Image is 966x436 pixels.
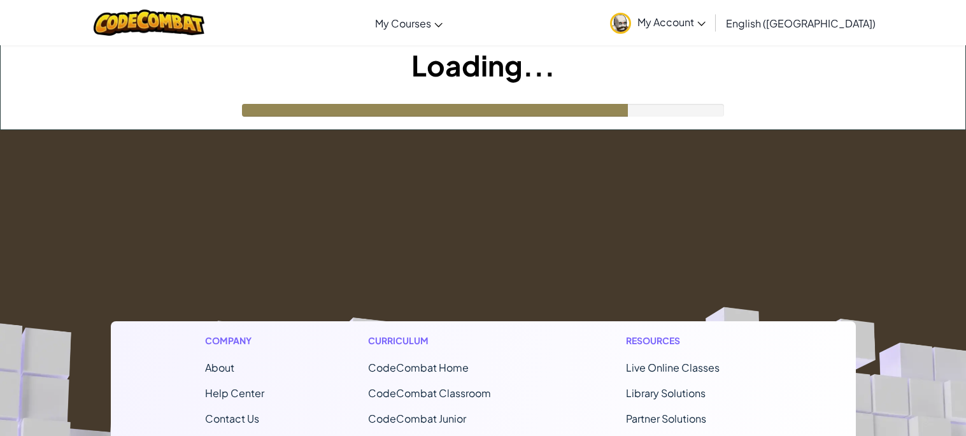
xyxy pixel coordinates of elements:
[368,412,466,425] a: CodeCombat Junior
[1,45,965,85] h1: Loading...
[368,386,491,400] a: CodeCombat Classroom
[720,6,882,40] a: English ([GEOGRAPHIC_DATA])
[205,386,264,400] a: Help Center
[610,13,631,34] img: avatar
[626,334,762,347] h1: Resources
[604,3,712,43] a: My Account
[205,334,264,347] h1: Company
[94,10,205,36] img: CodeCombat logo
[368,334,522,347] h1: Curriculum
[626,412,706,425] a: Partner Solutions
[726,17,876,30] span: English ([GEOGRAPHIC_DATA])
[368,361,469,374] span: CodeCombat Home
[205,361,234,374] a: About
[205,412,259,425] span: Contact Us
[375,17,431,30] span: My Courses
[369,6,449,40] a: My Courses
[626,361,720,374] a: Live Online Classes
[637,15,706,29] span: My Account
[626,386,706,400] a: Library Solutions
